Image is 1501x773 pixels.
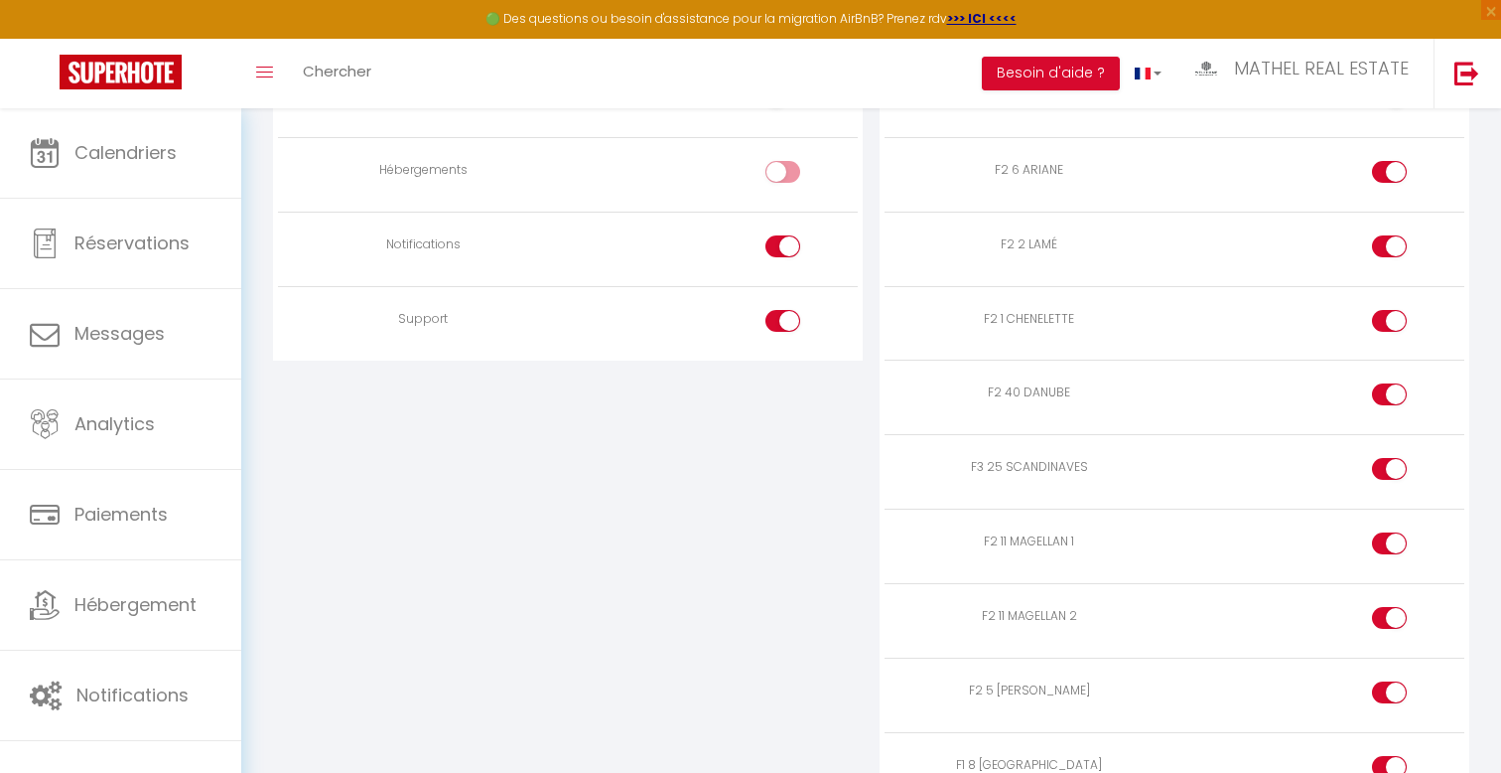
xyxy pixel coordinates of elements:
[1454,61,1479,85] img: logout
[892,161,1166,180] div: F2 6 ARIANE
[303,61,371,81] span: Chercher
[74,231,190,255] span: Réservations
[286,310,560,329] div: Support
[286,161,560,180] div: Hébergements
[982,57,1120,90] button: Besoin d'aide ?
[1191,57,1221,81] img: ...
[892,458,1166,477] div: F3 25 SCANDINAVES
[892,310,1166,329] div: F2 1 CHENELETTE
[892,235,1166,254] div: F2 2 LAMÉ
[74,502,168,527] span: Paiements
[892,607,1166,626] div: F2 11 MAGELLAN 2
[74,140,177,165] span: Calendriers
[74,321,165,346] span: Messages
[892,533,1166,551] div: F2 11 MAGELLAN 1
[1176,39,1433,108] a: ... MATHEL REAL ESTATE
[286,235,560,254] div: Notifications
[947,10,1017,27] a: >>> ICI <<<<
[74,592,197,617] span: Hébergement
[60,55,182,89] img: Super Booking
[74,411,155,436] span: Analytics
[1234,56,1409,80] span: MATHEL REAL ESTATE
[892,682,1166,700] div: F2 5 [PERSON_NAME]
[892,384,1166,402] div: F2 40 DANUBE
[288,39,386,108] a: Chercher
[76,683,189,707] span: Notifications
